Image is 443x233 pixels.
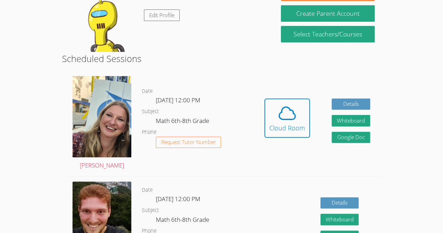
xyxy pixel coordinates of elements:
[72,76,131,157] img: sarah.png
[264,98,310,138] button: Cloud Room
[142,206,159,215] dt: Subject
[269,123,305,133] div: Cloud Room
[156,116,210,128] dd: Math 6th-8th Grade
[332,132,370,143] a: Google Doc
[142,186,153,194] dt: Date
[62,52,381,65] h2: Scheduled Sessions
[72,76,131,171] a: [PERSON_NAME]
[320,214,359,225] button: Whiteboard
[332,98,370,110] a: Details
[142,87,153,96] dt: Date
[281,26,374,42] a: Select Teachers/Courses
[156,137,221,148] button: Request Tutor Number
[144,9,180,21] a: Edit Profile
[156,215,210,227] dd: Math 6th-8th Grade
[156,195,200,203] span: [DATE] 12:00 PM
[320,197,359,209] a: Details
[142,128,157,137] dt: Phone
[142,107,159,116] dt: Subject
[332,115,370,126] button: Whiteboard
[156,96,200,104] span: [DATE] 12:00 PM
[161,139,216,145] span: Request Tutor Number
[281,5,374,22] button: Create Parent Account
